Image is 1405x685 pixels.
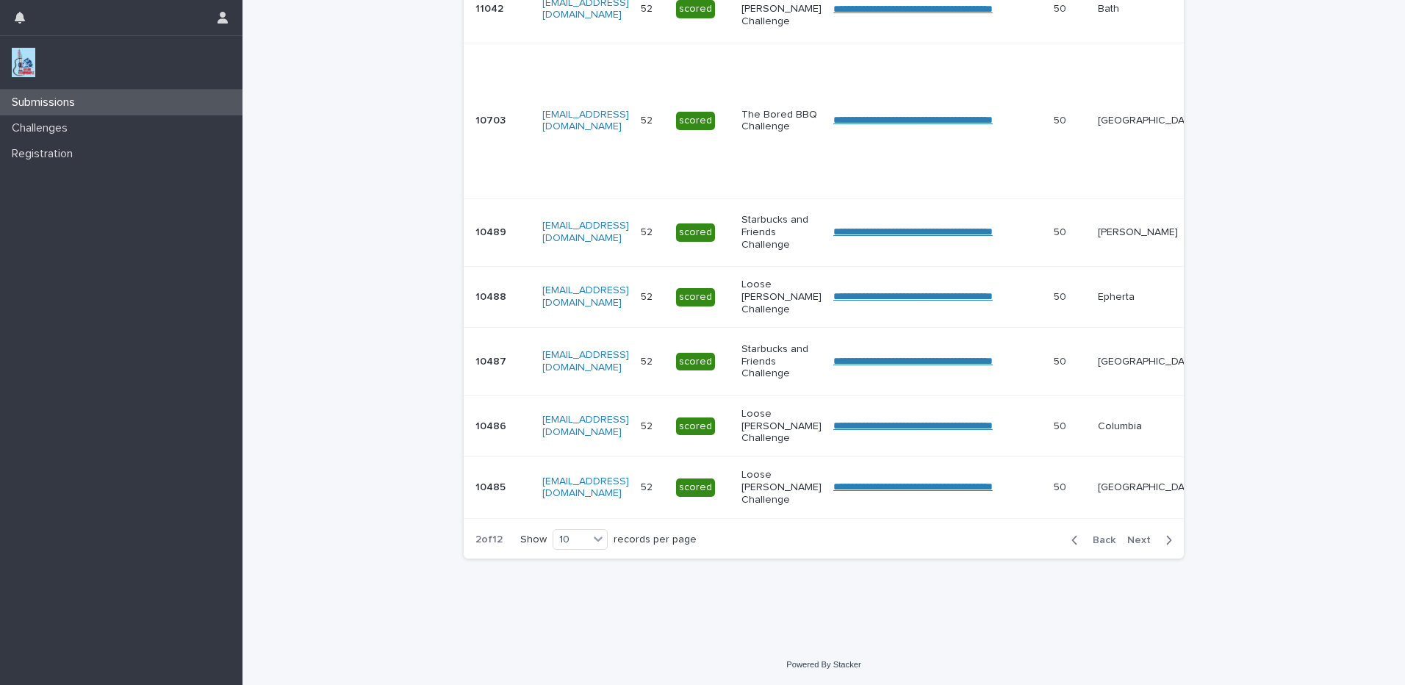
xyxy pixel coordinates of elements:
[475,223,509,239] p: 10489
[1054,288,1069,304] p: 50
[542,285,629,308] a: [EMAIL_ADDRESS][DOMAIN_NAME]
[676,223,715,242] div: scored
[1098,3,1199,15] p: Bath
[641,223,655,239] p: 52
[641,353,655,368] p: 52
[676,112,715,130] div: scored
[676,353,715,371] div: scored
[475,478,509,494] p: 10485
[542,110,629,132] a: [EMAIL_ADDRESS][DOMAIN_NAME]
[12,48,35,77] img: jxsLJbdS1eYBI7rVAS4p
[741,408,822,445] p: Loose [PERSON_NAME] Challenge
[641,478,655,494] p: 52
[1054,353,1069,368] p: 50
[6,147,85,161] p: Registration
[1127,535,1160,545] span: Next
[614,534,697,546] p: records per page
[786,660,860,669] a: Powered By Stacker
[1098,481,1199,494] p: [GEOGRAPHIC_DATA]
[1054,223,1069,239] p: 50
[1060,534,1121,547] button: Back
[1084,535,1115,545] span: Back
[1098,356,1199,368] p: [GEOGRAPHIC_DATA]
[1054,417,1069,433] p: 50
[1098,226,1199,239] p: [PERSON_NAME]
[542,415,629,437] a: [EMAIL_ADDRESS][DOMAIN_NAME]
[676,417,715,436] div: scored
[741,469,822,506] p: Loose [PERSON_NAME] Challenge
[676,478,715,497] div: scored
[741,109,822,134] p: The Bored BBQ Challenge
[1098,291,1199,304] p: Epherta
[1054,478,1069,494] p: 50
[542,350,629,373] a: [EMAIL_ADDRESS][DOMAIN_NAME]
[741,214,822,251] p: Starbucks and Friends Challenge
[520,534,547,546] p: Show
[1121,534,1184,547] button: Next
[676,288,715,306] div: scored
[641,112,655,127] p: 52
[475,417,509,433] p: 10486
[475,353,509,368] p: 10487
[542,476,629,499] a: [EMAIL_ADDRESS][DOMAIN_NAME]
[741,279,822,315] p: Loose [PERSON_NAME] Challenge
[6,121,79,135] p: Challenges
[6,96,87,110] p: Submissions
[1098,115,1199,127] p: [GEOGRAPHIC_DATA]
[464,522,514,558] p: 2 of 12
[542,220,629,243] a: [EMAIL_ADDRESS][DOMAIN_NAME]
[641,417,655,433] p: 52
[1054,112,1069,127] p: 50
[741,343,822,380] p: Starbucks and Friends Challenge
[641,288,655,304] p: 52
[553,532,589,548] div: 10
[475,288,509,304] p: 10488
[1098,420,1199,433] p: Columbia
[475,112,509,127] p: 10703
